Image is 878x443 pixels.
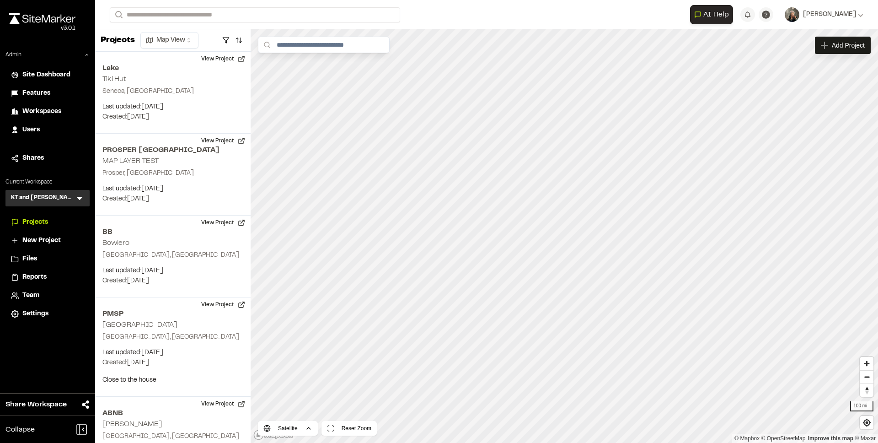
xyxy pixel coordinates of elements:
button: Search [110,7,126,22]
p: Seneca, [GEOGRAPHIC_DATA] [102,86,243,97]
h2: MAP LAYER TEST [102,158,159,164]
button: Satellite [258,421,318,436]
button: View Project [196,52,251,66]
span: Site Dashboard [22,70,70,80]
div: Oh geez...please don't... [9,24,75,32]
p: Created: [DATE] [102,358,243,368]
a: Shares [11,153,84,163]
div: Open AI Assistant [690,5,737,24]
h2: PROSPER [GEOGRAPHIC_DATA] [102,145,243,156]
button: Reset Zoom [321,421,377,436]
a: New Project [11,236,84,246]
button: View Project [196,216,251,230]
span: Users [22,125,40,135]
p: [GEOGRAPHIC_DATA], [GEOGRAPHIC_DATA] [102,432,243,442]
button: View Project [196,297,251,312]
span: Zoom out [860,371,873,384]
button: [PERSON_NAME] [785,7,863,22]
a: Mapbox logo [253,430,294,440]
span: Collapse [5,424,35,435]
a: Reports [11,272,84,282]
a: Files [11,254,84,264]
a: Features [11,88,84,98]
h2: ABNB [102,408,243,419]
button: Reset bearing to north [860,384,873,397]
p: Last updated: [DATE] [102,102,243,112]
span: Team [22,291,39,301]
span: [PERSON_NAME] [803,10,856,20]
a: Settings [11,309,84,319]
p: [GEOGRAPHIC_DATA], [GEOGRAPHIC_DATA] [102,250,243,260]
span: New Project [22,236,61,246]
span: Workspaces [22,107,61,117]
button: Zoom out [860,370,873,384]
h2: PMSP [102,308,243,319]
div: 100 mi [850,401,873,411]
p: Last updated: [DATE] [102,184,243,194]
span: Reports [22,272,47,282]
h2: [GEOGRAPHIC_DATA] [102,322,177,328]
p: Last updated: [DATE] [102,266,243,276]
span: Shares [22,153,44,163]
canvas: Map [251,29,878,443]
button: Open AI Assistant [690,5,733,24]
a: Site Dashboard [11,70,84,80]
button: Zoom in [860,357,873,370]
h2: [PERSON_NAME] [102,421,162,427]
h2: Bowlero [102,240,129,246]
span: Settings [22,309,48,319]
a: Maxar [855,435,876,442]
p: Prosper, [GEOGRAPHIC_DATA] [102,168,243,178]
a: Workspaces [11,107,84,117]
button: View Project [196,134,251,148]
span: Share Workspace [5,399,67,410]
button: Find my location [860,416,873,429]
p: Close to the house [102,375,243,385]
h2: Tiki Hut [102,76,126,82]
span: AI Help [703,9,729,20]
h2: Lake [102,63,243,74]
h2: BB [102,227,243,238]
a: Projects [11,217,84,227]
a: Mapbox [734,435,760,442]
button: View Project [196,397,251,411]
p: Created: [DATE] [102,276,243,286]
p: Last updated: [DATE] [102,348,243,358]
span: Files [22,254,37,264]
img: User [785,7,799,22]
img: rebrand.png [9,13,75,24]
p: [GEOGRAPHIC_DATA], [GEOGRAPHIC_DATA] [102,332,243,342]
p: Projects [101,34,135,47]
a: Users [11,125,84,135]
span: Projects [22,217,48,227]
p: Created: [DATE] [102,112,243,122]
p: Created: [DATE] [102,194,243,204]
h3: KT and [PERSON_NAME] [11,194,75,203]
p: Current Workspace [5,178,90,186]
a: OpenStreetMap [761,435,806,442]
span: Reset bearing to north [860,384,873,397]
span: Add Project [832,41,865,50]
a: Map feedback [808,435,853,442]
span: Features [22,88,50,98]
a: Team [11,291,84,301]
p: Admin [5,51,21,59]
